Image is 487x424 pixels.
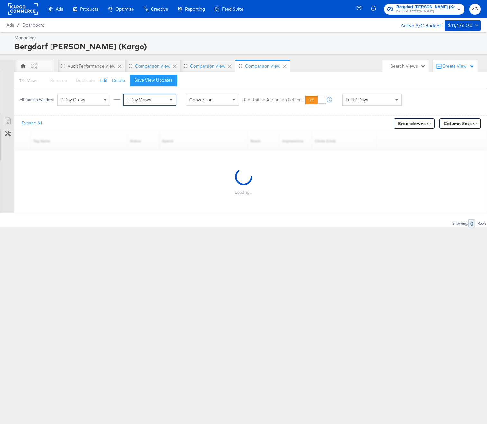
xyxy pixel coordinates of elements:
button: Breakdowns [394,118,435,129]
div: Drag to reorder tab [184,64,187,68]
span: Ads [56,6,63,12]
div: Search Views [391,63,426,69]
div: Drag to reorder tab [129,64,132,68]
div: Comparison View [245,63,280,69]
button: Delete [112,78,125,84]
div: Rows [477,221,487,226]
div: Showing: [452,221,468,226]
div: Managing: [14,35,479,41]
span: Products [80,6,98,12]
div: Create View [442,63,474,69]
button: Save View Updates [130,75,177,86]
div: 0 [468,219,475,227]
div: Bergdorf [PERSON_NAME] (Kargo) [14,41,479,52]
span: / [14,23,23,28]
div: Attribution Window: [19,97,54,102]
div: Drag to reorder tab [239,64,242,68]
label: Use Unified Attribution Setting: [242,97,303,103]
div: AG [31,64,37,70]
div: This View: [19,78,36,83]
button: AG [469,4,481,15]
span: Rename [50,78,67,83]
div: Loading... [235,190,252,195]
span: 1 Day Views [127,97,151,103]
span: Optimize [115,6,134,12]
span: Bergdorf [PERSON_NAME] [396,9,455,14]
button: Bergdorf [PERSON_NAME] (Kargo)Bergdorf [PERSON_NAME] [384,4,464,15]
span: AG [472,5,478,13]
span: Duplicate [76,78,95,83]
span: Reporting [185,6,205,12]
span: Creative [151,6,168,12]
button: Edit [100,78,107,84]
span: Conversion [189,97,213,103]
button: $11,476.00 [445,20,481,31]
div: Comparison View [190,63,225,69]
div: Audit Performance View [68,63,115,69]
div: Save View Updates [134,77,173,83]
span: Feed Suite [222,6,243,12]
span: 7 Day Clicks [61,97,85,103]
div: Drag to reorder tab [61,64,65,68]
span: Ads [6,23,14,28]
button: Expand All [17,117,47,129]
div: Active A/C Budget [394,20,441,30]
div: Comparison View [135,63,170,69]
button: Column Sets [439,118,481,129]
a: Dashboard [23,23,45,28]
span: Last 7 Days [346,97,368,103]
span: Bergdorf [PERSON_NAME] (Kargo) [396,4,455,11]
div: $11,476.00 [448,22,473,30]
